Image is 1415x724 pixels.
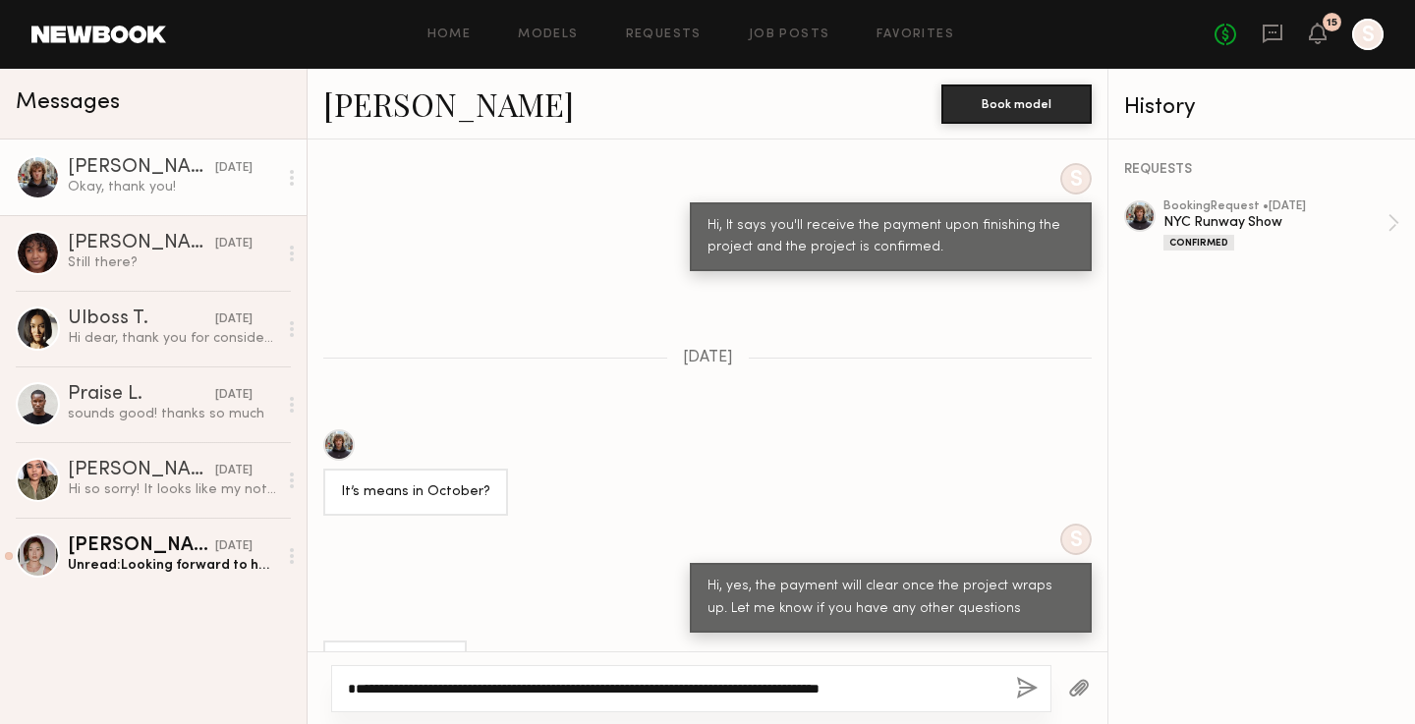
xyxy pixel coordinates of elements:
div: 15 [1327,18,1337,28]
a: [PERSON_NAME] [323,83,574,125]
a: S [1352,19,1384,50]
div: Hi, It says you'll receive the payment upon finishing the project and the project is confirmed. [707,215,1074,260]
div: Okay, thank you! [68,178,277,196]
a: Job Posts [749,28,830,41]
div: [DATE] [215,462,253,480]
div: It’s means in October? [341,481,490,504]
span: Messages [16,91,120,114]
div: Still there? [68,253,277,272]
a: Book model [941,94,1092,111]
div: History [1124,96,1399,119]
div: [DATE] [215,235,253,253]
a: Models [518,28,578,41]
div: [PERSON_NAME] [68,234,215,253]
span: [DATE] [683,350,733,366]
div: [DATE] [215,310,253,329]
div: [PERSON_NAME] [68,461,215,480]
div: Praise L. [68,385,215,405]
div: Unread: Looking forward to hearing back(:(: [68,556,277,575]
a: Favorites [877,28,954,41]
div: NYC Runway Show [1163,213,1387,232]
div: REQUESTS [1124,163,1399,177]
div: Confirmed [1163,235,1234,251]
div: [PERSON_NAME] [68,158,215,178]
div: Hi dear, thank you for considering me for the show however I will be out of town that date but le... [68,329,277,348]
div: Ulboss T. [68,309,215,329]
div: [PERSON_NAME] [68,536,215,556]
div: Hi so sorry! It looks like my notifications were turned off on the app. Thank you for the info. I... [68,480,277,499]
a: Requests [626,28,702,41]
div: [DATE] [215,159,253,178]
div: booking Request • [DATE] [1163,200,1387,213]
div: [DATE] [215,537,253,556]
a: bookingRequest •[DATE]NYC Runway ShowConfirmed [1163,200,1399,251]
div: [DATE] [215,386,253,405]
div: sounds good! thanks so much [68,405,277,423]
div: Hi, yes, the payment will clear once the project wraps up. Let me know if you have any other ques... [707,576,1074,621]
a: Home [427,28,472,41]
button: Book model [941,84,1092,124]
